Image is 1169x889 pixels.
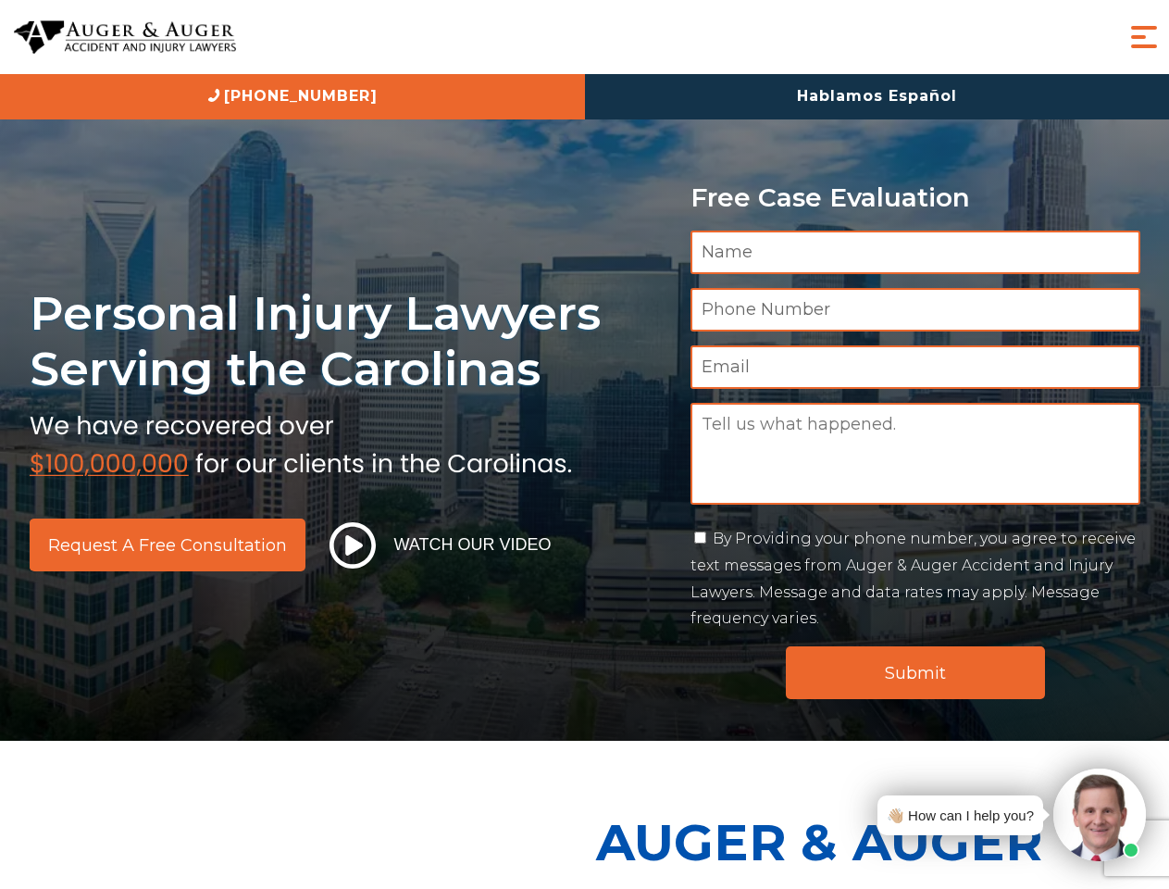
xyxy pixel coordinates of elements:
[786,646,1045,699] input: Submit
[596,796,1159,888] p: Auger & Auger
[30,519,305,571] a: Request a Free Consultation
[48,537,287,554] span: Request a Free Consultation
[30,407,572,477] img: sub text
[690,345,1140,389] input: Email
[30,285,668,397] h1: Personal Injury Lawyers Serving the Carolinas
[690,288,1140,332] input: Phone Number
[1053,769,1146,861] img: Intaker widget Avatar
[1125,19,1163,56] button: Menu
[14,20,236,55] img: Auger & Auger Accident and Injury Lawyers Logo
[690,231,1140,274] input: Name
[690,530,1136,627] label: By Providing your phone number, you agree to receive text messages from Auger & Auger Accident an...
[887,803,1034,828] div: 👋🏼 How can I help you?
[690,183,1140,212] p: Free Case Evaluation
[324,521,557,570] button: Watch Our Video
